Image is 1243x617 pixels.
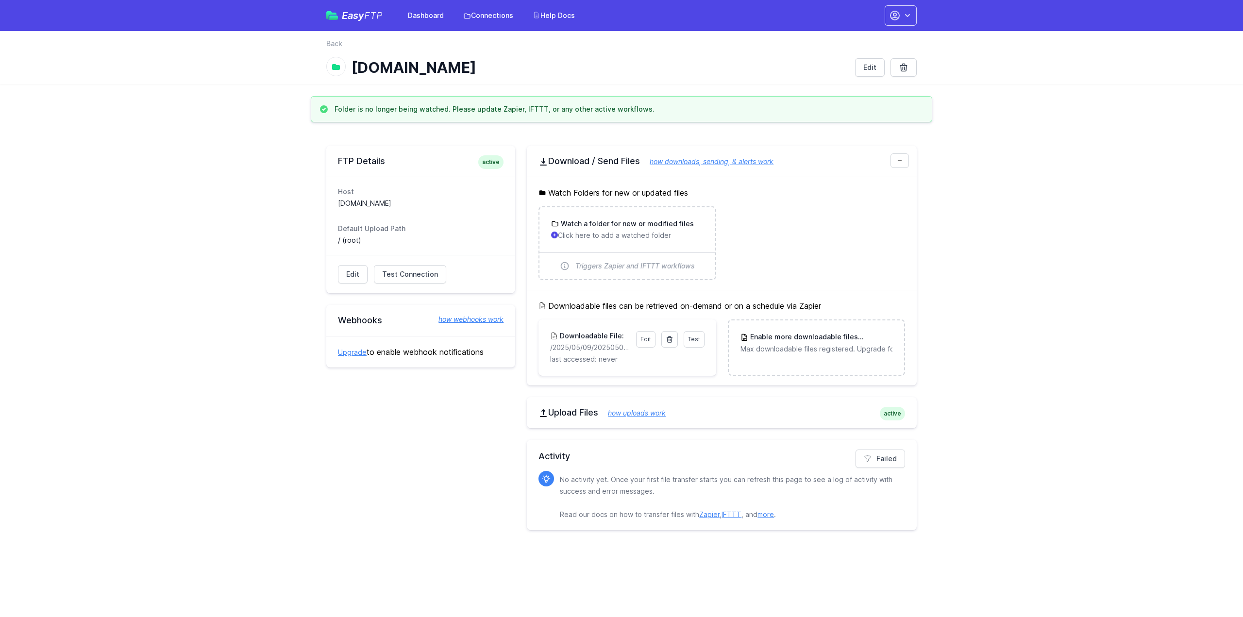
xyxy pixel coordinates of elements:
[722,510,741,518] a: IFTTT
[326,336,515,367] div: to enable webhook notifications
[688,335,700,343] span: Test
[402,7,450,24] a: Dashboard
[636,331,655,348] a: Edit
[338,187,504,197] dt: Host
[335,104,655,114] h3: Folder is no longer being watched. Please update Zapier, IFTTT, or any other active workflows.
[855,58,885,77] a: Edit
[538,450,905,463] h2: Activity
[338,224,504,233] dt: Default Upload Path
[342,11,383,20] span: Easy
[550,343,630,352] p: /2025/05/09/20250509171559_inbound_0422652309_0756011820.mp3
[538,407,905,418] h2: Upload Files
[550,354,704,364] p: last accessed: never
[338,199,504,208] dd: [DOMAIN_NAME]
[429,315,504,324] a: how webhooks work
[684,331,705,348] a: Test
[338,155,504,167] h2: FTP Details
[364,10,383,21] span: FTP
[338,348,367,356] a: Upgrade
[740,344,892,354] p: Max downloadable files registered. Upgrade for more.
[338,315,504,326] h2: Webhooks
[538,155,905,167] h2: Download / Send Files
[748,332,892,342] h3: Enable more downloadable files
[382,269,438,279] span: Test Connection
[729,320,904,366] a: Enable more downloadable filesUpgrade Max downloadable files registered. Upgrade for more.
[757,510,774,518] a: more
[326,11,383,20] a: EasyFTP
[338,265,368,283] a: Edit
[880,407,905,420] span: active
[598,409,666,417] a: how uploads work
[326,11,338,20] img: easyftp_logo.png
[858,333,893,342] span: Upgrade
[560,474,897,520] p: No activity yet. Once your first file transfer starts you can refresh this page to see a log of a...
[575,261,695,271] span: Triggers Zapier and IFTTT workflows
[338,235,504,245] dd: / (root)
[699,510,720,518] a: Zapier
[478,155,504,169] span: active
[538,187,905,199] h5: Watch Folders for new or updated files
[527,7,581,24] a: Help Docs
[856,450,905,468] a: Failed
[457,7,519,24] a: Connections
[326,39,342,49] a: Back
[326,39,917,54] nav: Breadcrumb
[558,331,624,341] h3: Downloadable File:
[640,157,773,166] a: how downloads, sending, & alerts work
[559,219,694,229] h3: Watch a folder for new or modified files
[352,59,847,76] h1: [DOMAIN_NAME]
[538,300,905,312] h5: Downloadable files can be retrieved on-demand or on a schedule via Zapier
[374,265,446,283] a: Test Connection
[539,207,715,279] a: Watch a folder for new or modified files Click here to add a watched folder Triggers Zapier and I...
[551,231,703,240] p: Click here to add a watched folder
